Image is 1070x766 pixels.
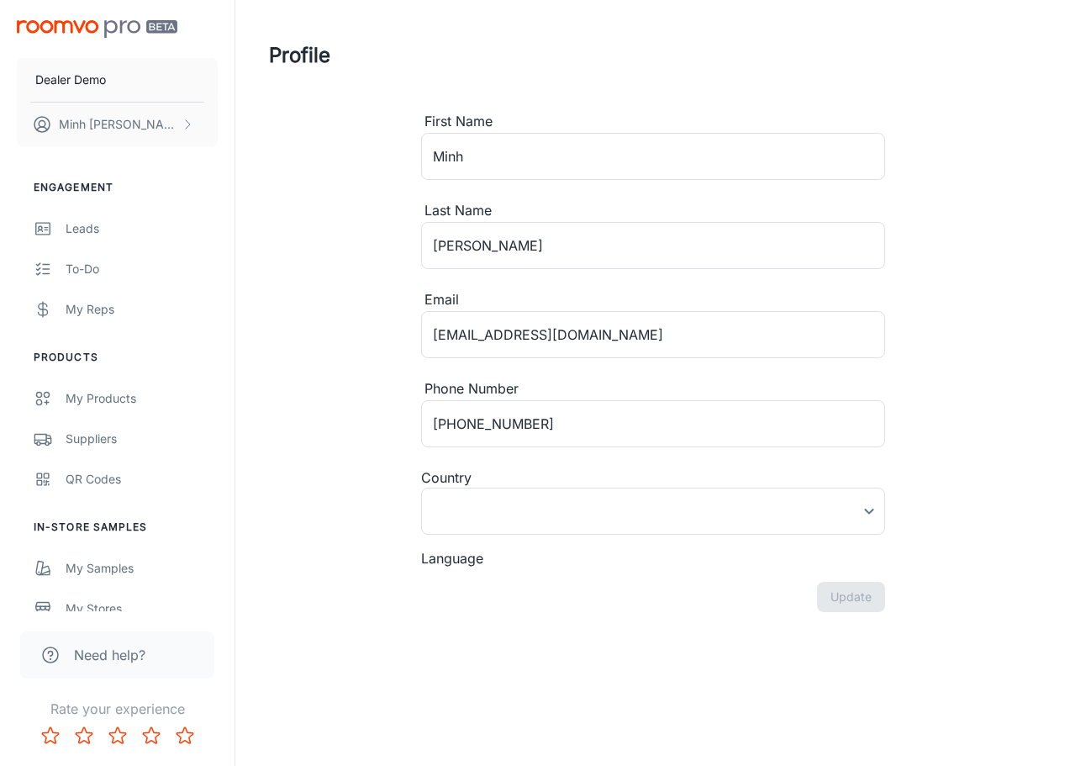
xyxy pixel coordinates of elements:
[421,548,885,568] div: Language
[421,111,885,133] div: First Name
[101,719,134,753] button: Rate 3 star
[17,20,177,38] img: Roomvo PRO Beta
[34,719,67,753] button: Rate 1 star
[421,289,885,311] div: Email
[66,559,218,578] div: My Samples
[74,645,145,665] span: Need help?
[269,40,330,71] h1: Profile
[59,115,177,134] p: Minh [PERSON_NAME]
[66,430,218,448] div: Suppliers
[66,600,218,618] div: My Stores
[66,300,218,319] div: My Reps
[421,468,885,488] div: Country
[66,389,218,408] div: My Products
[66,219,218,238] div: Leads
[67,719,101,753] button: Rate 2 star
[17,58,218,102] button: Dealer Demo
[66,260,218,278] div: To-do
[13,699,221,719] p: Rate your experience
[168,719,202,753] button: Rate 5 star
[421,378,885,400] div: Phone Number
[134,719,168,753] button: Rate 4 star
[66,470,218,489] div: QR Codes
[35,71,106,89] p: Dealer Demo
[17,103,218,146] button: Minh [PERSON_NAME]
[421,200,885,222] div: Last Name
